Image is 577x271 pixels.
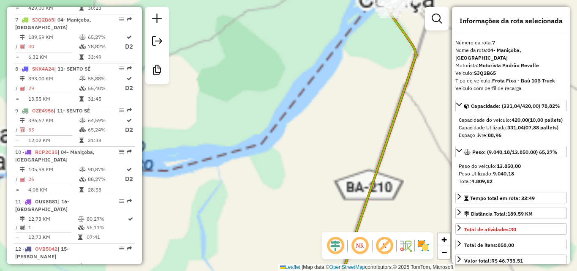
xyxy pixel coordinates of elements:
[507,211,533,217] span: 189,59 KM
[498,242,514,248] strong: 858,00
[86,223,127,232] td: 96,11%
[149,33,166,52] a: Exportar sessão
[15,53,19,61] td: =
[455,39,567,47] div: Número da rota:
[79,138,84,143] i: Tempo total em rota
[15,149,95,163] span: 10 -
[15,66,90,72] span: 8 -
[15,246,69,260] span: 12 -
[125,174,133,184] p: D2
[127,118,132,123] i: Rota otimizada
[119,17,124,22] em: Opções
[455,255,567,266] a: Valor total:R$ 46.755,51
[28,53,79,61] td: 6,32 KM
[455,47,567,62] div: Nome da rota:
[20,177,25,182] i: Total de Atividades
[125,125,133,135] p: D2
[28,174,79,184] td: 26
[35,246,57,252] span: OVB5042
[491,257,523,264] strong: R$ 46.755,51
[464,241,514,249] div: Total de itens:
[86,262,127,271] td: 81,13%
[54,107,90,114] span: | 11- SENTO SÉ
[87,174,125,184] td: 88,27%
[87,136,125,145] td: 31:38
[302,264,303,270] span: |
[20,118,25,123] i: Distância Total
[127,76,132,81] i: Rota otimizada
[325,235,346,256] span: Ocultar deslocamento
[20,127,25,132] i: Total de Atividades
[493,170,514,177] strong: 9.040,18
[128,264,133,269] i: Rota otimizada
[15,16,91,30] span: 7 -
[35,149,57,155] span: RCP2C35
[28,186,79,194] td: 4,08 KM
[28,215,78,223] td: 12,73 KM
[28,83,79,93] td: 29
[278,264,455,271] div: Map data © contributors,© 2025 TomTom, Microsoft
[32,16,54,23] span: SJQ2B65
[127,17,132,22] em: Rota exportada
[455,47,521,61] strong: 04- Maniçoba, [GEOGRAPHIC_DATA]
[87,53,125,61] td: 33:49
[28,262,78,271] td: 21,37 KM
[20,216,25,222] i: Distância Total
[28,74,79,83] td: 393,00 KM
[399,239,412,252] img: Fluxo de ruas
[20,225,25,230] i: Total de Atividades
[455,77,567,85] div: Tipo do veículo:
[15,136,19,145] td: =
[28,33,79,41] td: 189,59 KM
[464,210,533,218] div: Distância Total:
[127,149,132,154] em: Rota exportada
[119,149,124,154] em: Opções
[79,5,84,11] i: Tempo total em rota
[528,117,563,123] strong: (10,00 pallets)
[87,41,125,52] td: 78,82%
[15,95,19,103] td: =
[28,116,79,125] td: 396,67 KM
[20,167,25,172] i: Distância Total
[15,83,19,93] td: /
[470,195,535,201] span: Tempo total em rota: 33:49
[20,86,25,91] i: Total de Atividades
[127,246,132,251] em: Rota exportada
[280,264,300,270] a: Leaflet
[15,174,19,184] td: /
[524,124,558,131] strong: (07,88 pallets)
[512,117,528,123] strong: 420,00
[28,223,78,232] td: 1
[15,198,69,212] span: | 16- [GEOGRAPHIC_DATA]
[20,35,25,40] i: Distância Total
[86,215,127,223] td: 80,27%
[87,116,125,125] td: 64,59%
[441,234,447,245] span: +
[488,132,501,138] strong: 88,96
[32,66,54,72] span: SKK4A24
[127,199,132,204] em: Rota exportada
[125,83,133,93] p: D2
[54,66,90,72] span: | 11- SENTO SÉ
[20,76,25,81] i: Distância Total
[15,16,91,30] span: | 04- Maniçoba, [GEOGRAPHIC_DATA]
[474,70,496,76] strong: SJQ2B65
[455,192,567,203] a: Tempo total em rota: 33:49
[15,223,19,232] td: /
[127,167,132,172] i: Rota otimizada
[510,226,516,233] strong: 30
[15,41,19,52] td: /
[78,216,84,222] i: % de utilização do peso
[28,95,79,103] td: 13,55 KM
[28,165,79,174] td: 105,98 KM
[438,246,450,259] a: Zoom out
[15,246,69,260] span: | 15- [PERSON_NAME]
[87,83,125,93] td: 55,40%
[428,10,445,27] a: Exibir filtros
[329,264,365,270] a: OpenStreetMap
[79,44,86,49] i: % de utilização da cubagem
[128,216,133,222] i: Rota otimizada
[87,74,125,83] td: 55,88%
[32,107,54,114] span: OZE4956
[87,33,125,41] td: 65,27%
